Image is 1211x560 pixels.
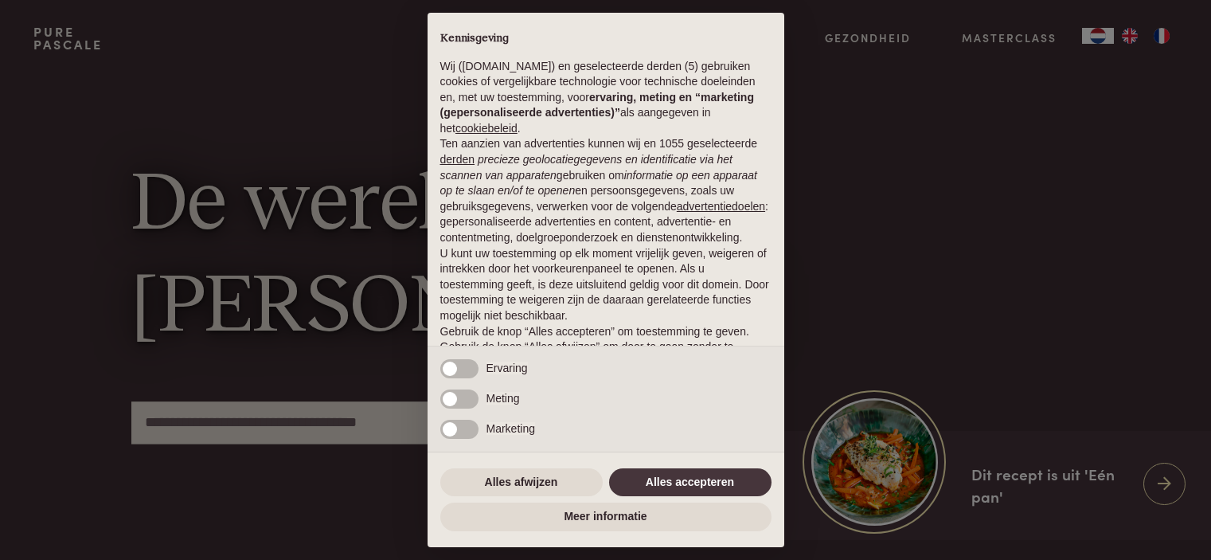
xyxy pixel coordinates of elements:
[440,136,772,245] p: Ten aanzien van advertenties kunnen wij en 1055 geselecteerde gebruiken om en persoonsgegevens, z...
[440,324,772,371] p: Gebruik de knop “Alles accepteren” om toestemming te geven. Gebruik de knop “Alles afwijzen” om d...
[486,392,520,405] span: Meting
[677,199,765,215] button: advertentiedoelen
[440,32,772,46] h2: Kennisgeving
[440,152,475,168] button: derden
[609,468,772,497] button: Alles accepteren
[440,59,772,137] p: Wij ([DOMAIN_NAME]) en geselecteerde derden (5) gebruiken cookies of vergelijkbare technologie vo...
[440,468,603,497] button: Alles afwijzen
[440,503,772,531] button: Meer informatie
[486,422,535,435] span: Marketing
[440,246,772,324] p: U kunt uw toestemming op elk moment vrijelijk geven, weigeren of intrekken door het voorkeurenpan...
[440,91,754,119] strong: ervaring, meting en “marketing (gepersonaliseerde advertenties)”
[455,122,518,135] a: cookiebeleid
[486,362,528,374] span: Ervaring
[440,169,758,198] em: informatie op een apparaat op te slaan en/of te openen
[440,153,732,182] em: precieze geolocatiegegevens en identificatie via het scannen van apparaten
